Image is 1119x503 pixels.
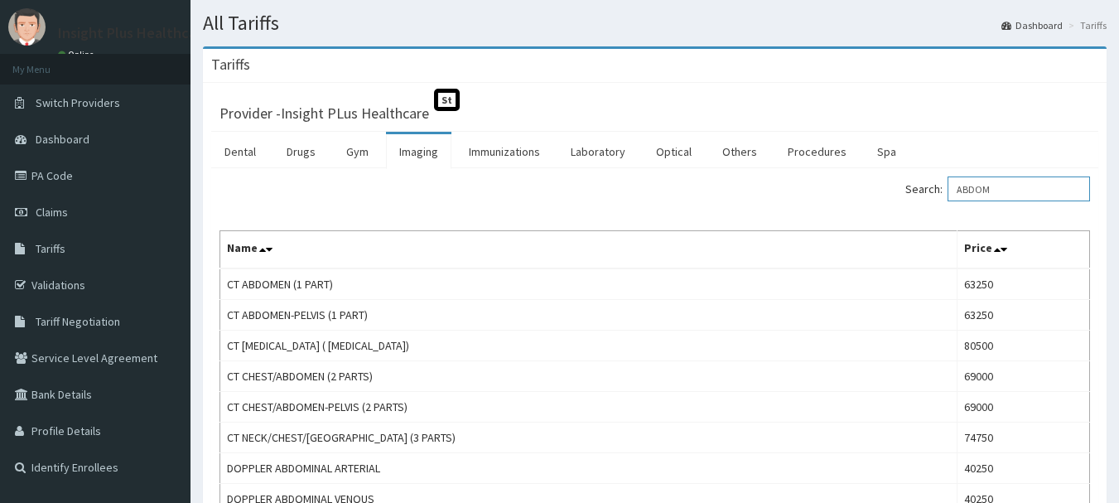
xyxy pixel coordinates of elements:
[905,177,1090,201] label: Search:
[864,134,909,169] a: Spa
[36,314,120,329] span: Tariff Negotiation
[957,453,1090,484] td: 40250
[220,453,957,484] td: DOPPLER ABDOMINAL ARTERIAL
[36,241,65,256] span: Tariffs
[8,8,46,46] img: User Image
[211,134,269,169] a: Dental
[557,134,639,169] a: Laboratory
[220,231,957,269] th: Name
[333,134,382,169] a: Gym
[220,423,957,453] td: CT NECK/CHEST/[GEOGRAPHIC_DATA] (3 PARTS)
[957,392,1090,423] td: 69000
[434,89,460,111] span: St
[36,205,68,220] span: Claims
[1001,18,1063,32] a: Dashboard
[220,300,957,331] td: CT ABDOMEN-PELVIS (1 PART)
[774,134,860,169] a: Procedures
[1064,18,1107,32] li: Tariffs
[220,392,957,423] td: CT CHEST/ABDOMEN-PELVIS (2 PARTS)
[36,95,120,110] span: Switch Providers
[456,134,553,169] a: Immunizations
[957,300,1090,331] td: 63250
[957,231,1090,269] th: Price
[220,361,957,392] td: CT CHEST/ABDOMEN (2 PARTS)
[220,331,957,361] td: CT [MEDICAL_DATA] ( [MEDICAL_DATA])
[220,268,957,300] td: CT ABDOMEN (1 PART)
[219,106,429,121] h3: Provider - Insight PLus Healthcare
[709,134,770,169] a: Others
[643,134,705,169] a: Optical
[957,361,1090,392] td: 69000
[948,177,1090,201] input: Search:
[36,132,89,147] span: Dashboard
[957,423,1090,453] td: 74750
[211,57,250,72] h3: Tariffs
[273,134,329,169] a: Drugs
[58,26,210,41] p: Insight Plus Healthcare
[957,268,1090,300] td: 63250
[386,134,451,169] a: Imaging
[203,12,1107,34] h1: All Tariffs
[957,331,1090,361] td: 80500
[58,49,98,60] a: Online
